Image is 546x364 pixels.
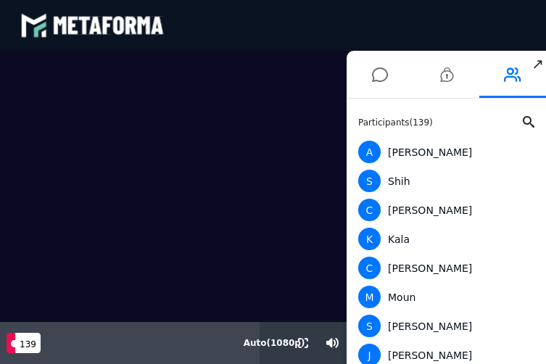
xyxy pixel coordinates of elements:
[358,141,381,163] span: A
[358,117,433,128] span: Participants ( 139 )
[529,51,546,77] span: ↗
[244,338,305,348] span: Auto ( 1080 p)
[20,339,36,349] span: 139
[358,170,381,192] span: S
[358,315,529,337] div: [PERSON_NAME]
[358,141,529,163] div: [PERSON_NAME]
[358,170,529,192] div: Shih
[358,228,381,250] span: K
[241,322,308,364] button: Auto(1080p)
[358,286,529,308] div: Moun
[358,286,381,308] span: M
[358,228,529,250] div: Kala
[358,257,381,279] span: C
[358,315,381,337] span: S
[7,333,15,353] button: Live
[358,199,529,221] div: [PERSON_NAME]
[358,257,529,279] div: [PERSON_NAME]
[358,199,381,221] span: C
